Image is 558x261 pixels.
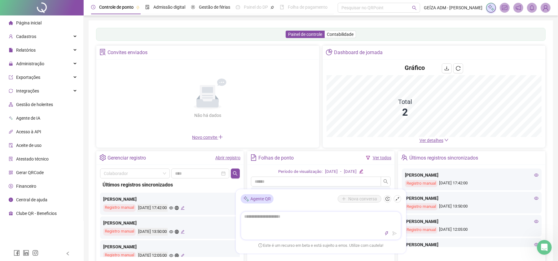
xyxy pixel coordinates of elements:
span: GEÍZA ADM - [PERSON_NAME] [424,4,482,11]
span: global [175,254,179,258]
span: Painel de controle [288,32,322,37]
span: global [175,206,179,210]
iframe: Intercom live chat [537,240,552,255]
span: setting [99,154,106,161]
span: apartment [9,102,13,107]
button: Nova conversa [338,195,381,203]
span: Gestão de holerites [16,102,53,107]
div: [DATE] [344,169,357,175]
span: filter [366,156,370,160]
button: send [391,230,398,237]
span: eye [534,219,538,224]
span: Atestado técnico [16,156,49,161]
div: [DATE] 12:05:00 [405,226,538,233]
span: edit [359,169,363,173]
span: left [66,251,70,256]
img: sparkle-icon.fc2bf0ac1784a2077858766a79e2daf3.svg [243,195,249,202]
span: search [383,179,388,184]
div: Agente QR [241,194,274,203]
div: - [340,169,341,175]
span: qrcode [9,170,13,175]
span: file [9,48,13,52]
span: linkedin [23,250,29,256]
span: Novo convite [192,135,223,140]
span: thunderbolt [384,231,389,236]
span: pushpin [136,6,140,9]
span: api [9,130,13,134]
div: [DATE] [325,169,338,175]
span: eye [534,242,538,247]
span: edit [181,254,185,258]
span: plus [218,135,223,139]
div: Registro manual [103,228,136,236]
span: Cadastros [16,34,36,39]
img: sparkle-icon.fc2bf0ac1784a2077858766a79e2daf3.svg [488,4,494,11]
span: fund [502,5,507,11]
span: facebook [14,250,20,256]
div: [PERSON_NAME] [103,243,237,250]
span: dashboard [236,5,240,9]
span: Exportações [16,75,40,80]
span: home [9,21,13,25]
div: Registro manual [405,203,437,210]
span: global [175,230,179,234]
span: info-circle [9,198,13,202]
span: sync [9,89,13,93]
span: history [385,197,390,201]
span: file-done [145,5,150,9]
div: Registro manual [103,204,136,212]
span: solution [9,157,13,161]
div: [DATE] 17:42:00 [137,204,168,212]
div: Dashboard de jornada [334,47,383,58]
span: eye [534,173,538,177]
img: 29244 [541,3,550,12]
span: lock [9,62,13,66]
span: eye [169,206,173,210]
span: Central de ajuda [16,197,47,202]
span: Relatórios [16,48,36,53]
span: clock-circle [91,5,95,9]
span: audit [9,143,13,148]
span: Folha de pagamento [288,5,327,10]
span: file-text [250,154,257,161]
span: exclamation-circle [258,243,262,247]
span: Acesso à API [16,129,41,134]
span: Controle de ponto [99,5,134,10]
span: Painel do DP [244,5,268,10]
div: Gerenciar registro [108,153,146,163]
span: sun [191,5,195,9]
span: Admissão digital [153,5,185,10]
div: Registro manual [405,180,437,187]
span: edit [181,230,185,234]
button: thunderbolt [383,230,390,237]
span: search [233,171,238,176]
span: Aceite de uso [16,143,42,148]
span: Gerar QRCode [16,170,44,175]
a: Abrir registro [215,155,240,160]
div: Folhas de ponto [258,153,294,163]
span: Este é um recurso em beta e está sujeito a erros. Utilize com cautela! [258,242,384,249]
div: Últimos registros sincronizados [409,153,478,163]
span: instagram [32,250,38,256]
span: download [444,66,449,71]
span: export [9,75,13,79]
span: eye [169,254,173,258]
span: search [412,6,417,10]
div: Período de visualização: [278,169,323,175]
div: [PERSON_NAME] [405,218,538,225]
span: Ver detalhes [420,138,443,143]
span: Contabilidade [327,32,354,37]
span: team [401,154,408,161]
span: pushpin [270,6,274,9]
span: Agente de IA [16,116,40,121]
span: book [280,5,284,9]
div: [PERSON_NAME] [103,196,237,203]
span: Integrações [16,88,39,93]
div: Convites enviados [108,47,147,58]
div: Registro manual [405,226,437,233]
div: [PERSON_NAME] [405,172,538,178]
div: Não há dados [179,112,236,119]
span: Financeiro [16,184,36,189]
span: Clube QR - Beneficios [16,211,57,216]
span: Página inicial [16,20,42,25]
